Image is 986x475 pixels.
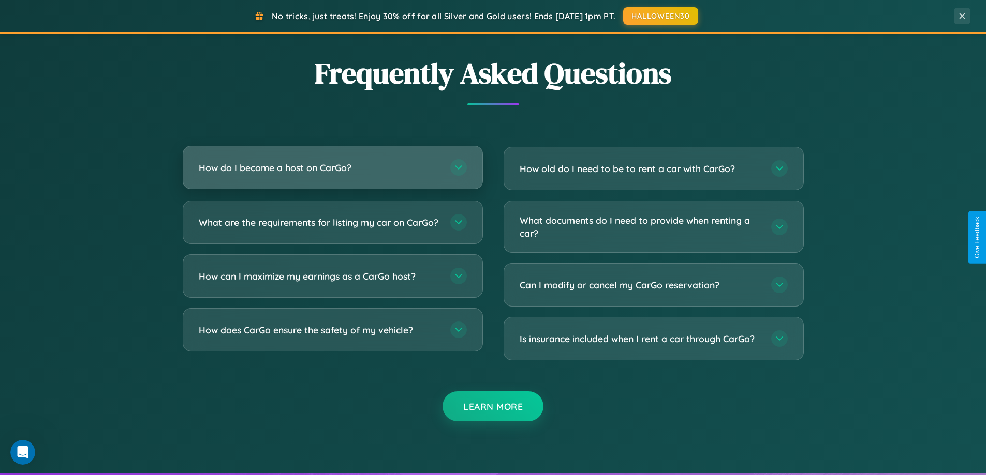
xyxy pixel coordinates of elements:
h3: How old do I need to be to rent a car with CarGo? [520,162,761,175]
h3: How can I maximize my earnings as a CarGo host? [199,270,440,283]
h3: What documents do I need to provide when renting a car? [520,214,761,239]
span: No tricks, just treats! Enjoy 30% off for all Silver and Gold users! Ends [DATE] 1pm PT. [272,11,615,21]
h2: Frequently Asked Questions [183,53,804,93]
iframe: Intercom live chat [10,440,35,465]
div: Give Feedback [974,217,981,258]
h3: Can I modify or cancel my CarGo reservation? [520,279,761,292]
h3: How do I become a host on CarGo? [199,161,440,174]
h3: How does CarGo ensure the safety of my vehicle? [199,324,440,336]
button: HALLOWEEN30 [623,7,698,25]
h3: What are the requirements for listing my car on CarGo? [199,216,440,229]
button: Learn More [443,391,543,421]
h3: Is insurance included when I rent a car through CarGo? [520,332,761,345]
